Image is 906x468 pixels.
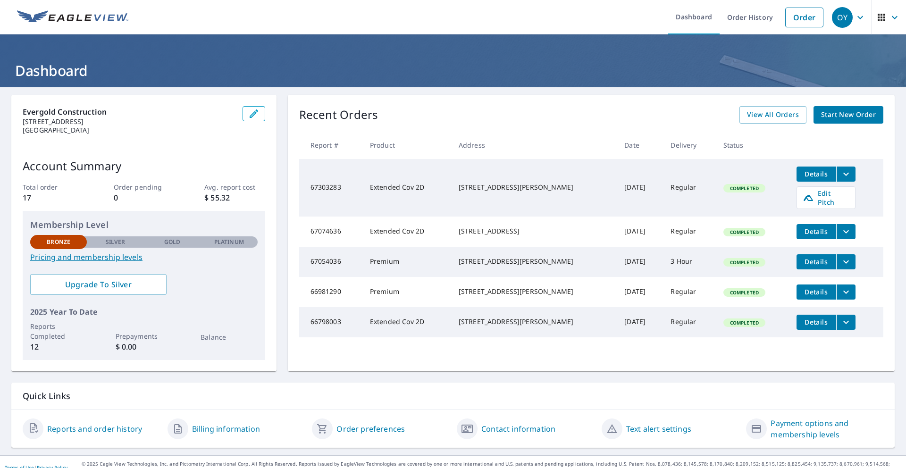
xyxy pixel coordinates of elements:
p: Total order [23,182,83,192]
div: [STREET_ADDRESS][PERSON_NAME] [459,257,609,266]
p: Order pending [114,182,174,192]
span: View All Orders [747,109,799,121]
a: Reports and order history [47,423,142,435]
span: Start New Order [821,109,876,121]
td: 3 Hour [663,247,715,277]
img: EV Logo [17,10,128,25]
div: [STREET_ADDRESS][PERSON_NAME] [459,183,609,192]
button: detailsBtn-66981290 [797,284,836,300]
p: Platinum [214,238,244,246]
div: [STREET_ADDRESS] [459,226,609,236]
th: Status [716,131,789,159]
p: 12 [30,341,87,352]
p: Gold [164,238,180,246]
p: Avg. report cost [204,182,265,192]
p: 17 [23,192,83,203]
td: Extended Cov 2D [362,159,451,217]
th: Report # [299,131,362,159]
th: Product [362,131,451,159]
th: Address [451,131,617,159]
a: Pricing and membership levels [30,251,258,263]
a: Payment options and membership levels [771,418,883,440]
button: filesDropdownBtn-67054036 [836,254,856,269]
button: filesDropdownBtn-66798003 [836,315,856,330]
a: Order preferences [336,423,405,435]
p: Balance [201,332,257,342]
button: detailsBtn-66798003 [797,315,836,330]
span: Details [802,257,830,266]
p: Prepayments [116,331,172,341]
span: Details [802,169,830,178]
span: Completed [724,185,764,192]
td: Premium [362,247,451,277]
th: Date [617,131,663,159]
button: filesDropdownBtn-67303283 [836,167,856,182]
span: Completed [724,319,764,326]
button: detailsBtn-67074636 [797,224,836,239]
p: 0 [114,192,174,203]
div: [STREET_ADDRESS][PERSON_NAME] [459,317,609,326]
td: 67303283 [299,159,362,217]
button: filesDropdownBtn-67074636 [836,224,856,239]
p: 2025 Year To Date [30,306,258,318]
td: Regular [663,159,715,217]
p: [STREET_ADDRESS] [23,117,235,126]
span: Edit Pitch [803,189,849,207]
td: [DATE] [617,247,663,277]
p: Recent Orders [299,106,378,124]
p: Membership Level [30,218,258,231]
a: Billing information [192,423,260,435]
a: Edit Pitch [797,186,856,209]
a: View All Orders [739,106,806,124]
td: 67074636 [299,217,362,247]
td: Extended Cov 2D [362,217,451,247]
p: Reports Completed [30,321,87,341]
div: [STREET_ADDRESS][PERSON_NAME] [459,287,609,296]
p: [GEOGRAPHIC_DATA] [23,126,235,134]
a: Upgrade To Silver [30,274,167,295]
th: Delivery [663,131,715,159]
p: Evergold Construction [23,106,235,117]
span: Details [802,227,830,236]
p: $ 55.32 [204,192,265,203]
a: Start New Order [814,106,883,124]
span: Upgrade To Silver [38,279,159,290]
button: detailsBtn-67054036 [797,254,836,269]
td: [DATE] [617,307,663,337]
td: 66981290 [299,277,362,307]
td: [DATE] [617,159,663,217]
h1: Dashboard [11,61,895,80]
a: Order [785,8,823,27]
button: detailsBtn-67303283 [797,167,836,182]
p: Account Summary [23,158,265,175]
p: Silver [106,238,126,246]
span: Completed [724,289,764,296]
td: [DATE] [617,217,663,247]
span: Details [802,287,830,296]
td: Extended Cov 2D [362,307,451,337]
td: [DATE] [617,277,663,307]
td: Regular [663,217,715,247]
p: Bronze [47,238,70,246]
span: Details [802,318,830,326]
button: filesDropdownBtn-66981290 [836,284,856,300]
td: Regular [663,277,715,307]
div: OY [832,7,853,28]
a: Contact information [481,423,555,435]
span: Completed [724,229,764,235]
td: Regular [663,307,715,337]
p: Quick Links [23,390,883,402]
td: 67054036 [299,247,362,277]
p: $ 0.00 [116,341,172,352]
td: 66798003 [299,307,362,337]
span: Completed [724,259,764,266]
td: Premium [362,277,451,307]
a: Text alert settings [626,423,691,435]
